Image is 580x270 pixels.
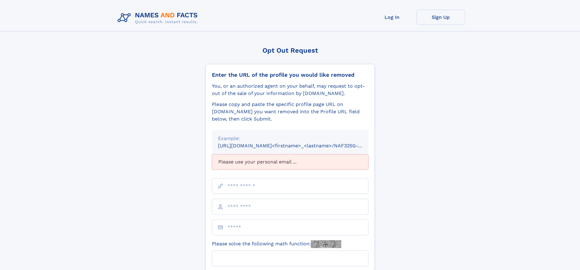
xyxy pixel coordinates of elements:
div: Enter the URL of the profile you would like removed [212,72,368,78]
div: Opt Out Request [206,47,375,54]
small: [URL][DOMAIN_NAME]<firstname>_<lastname>/NAF325G-xxxxxxxx [218,143,380,149]
div: Example: [218,135,362,142]
div: Please use your personal email ... [212,154,368,170]
img: Logo Names and Facts [115,10,203,26]
label: Please solve the following math function: [212,240,341,248]
div: You, or an authorized agent on your behalf, may request to opt-out of the sale of your informatio... [212,82,368,97]
a: Sign Up [417,10,465,25]
a: Log In [368,10,417,25]
div: Please copy and paste the specific profile page URL on [DOMAIN_NAME] you want removed into the Pr... [212,101,368,123]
